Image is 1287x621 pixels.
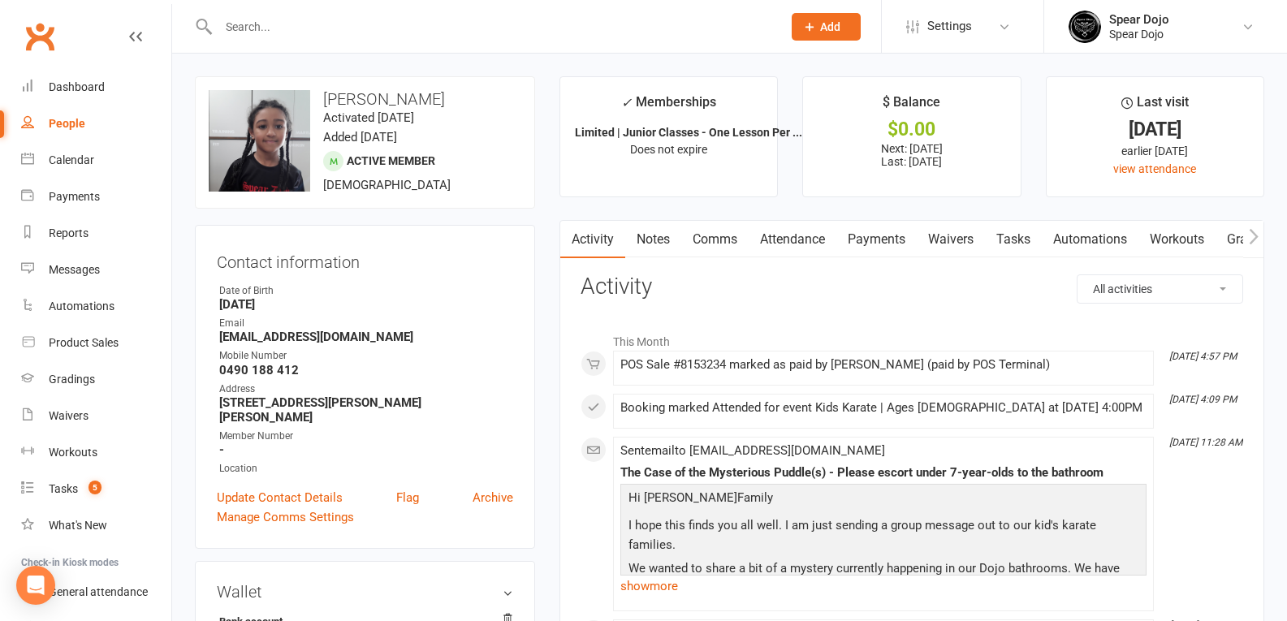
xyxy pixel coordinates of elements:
div: Email [219,316,513,331]
div: Gradings [49,373,95,386]
div: Dashboard [49,80,105,93]
span: Family [737,490,773,505]
div: Address [219,382,513,397]
a: People [21,106,171,142]
a: Archive [473,488,513,507]
div: Location [219,461,513,477]
div: General attendance [49,585,148,598]
a: Messages [21,252,171,288]
a: Gradings [21,361,171,398]
a: Activity [560,221,625,258]
div: Spear Dojo [1109,27,1169,41]
div: Waivers [49,409,89,422]
a: What's New [21,507,171,544]
strong: Limited | Junior Classes - One Lesson Per ... [575,126,802,139]
div: Automations [49,300,114,313]
strong: [EMAIL_ADDRESS][DOMAIN_NAME] [219,330,513,344]
a: Attendance [749,221,836,258]
h3: Activity [581,274,1243,300]
a: Manage Comms Settings [217,507,354,527]
a: show more [620,575,1147,597]
strong: 0490 188 412 [219,363,513,377]
h3: Wallet [217,583,513,601]
div: Spear Dojo [1109,12,1169,27]
span: Does not expire [630,143,707,156]
div: Mobile Number [219,348,513,364]
div: Workouts [49,446,97,459]
i: [DATE] 4:09 PM [1169,394,1237,405]
div: Messages [49,263,100,276]
div: Calendar [49,153,94,166]
a: Flag [396,488,419,507]
time: Activated [DATE] [323,110,414,125]
span: Active member [347,154,435,167]
i: [DATE] 11:28 AM [1169,437,1242,448]
a: Payments [836,221,917,258]
div: $0.00 [818,121,1005,138]
div: Booking marked Attended for event Kids Karate | Ages [DEMOGRAPHIC_DATA] at [DATE] 4:00PM [620,401,1147,415]
span: Add [820,20,840,33]
button: Add [792,13,861,41]
div: [DATE] [1061,121,1249,138]
a: view attendance [1113,162,1196,175]
div: People [49,117,85,130]
img: thumb_image1623745760.png [1069,11,1101,43]
div: Tasks [49,482,78,495]
div: earlier [DATE] [1061,142,1249,160]
strong: [DATE] [219,297,513,312]
div: Last visit [1121,92,1189,121]
div: Memberships [621,92,716,122]
div: $ Balance [883,92,940,121]
a: Clubworx [19,16,60,57]
span: Sent email to [EMAIL_ADDRESS][DOMAIN_NAME] [620,443,885,458]
div: Member Number [219,429,513,444]
a: Waivers [917,221,985,258]
a: Tasks [985,221,1042,258]
div: Reports [49,226,89,239]
time: Added [DATE] [323,130,397,144]
div: Payments [49,190,100,203]
i: ✓ [621,95,632,110]
div: Open Intercom Messenger [16,566,55,605]
i: [DATE] 4:57 PM [1169,351,1237,362]
h3: Contact information [217,247,513,271]
input: Search... [214,15,771,38]
a: Update Contact Details [217,488,343,507]
div: What's New [49,519,107,532]
a: Notes [625,221,681,258]
h3: [PERSON_NAME] [209,90,521,108]
a: Automations [1042,221,1138,258]
a: Automations [21,288,171,325]
span: 5 [89,481,101,494]
a: Dashboard [21,69,171,106]
p: Next: [DATE] Last: [DATE] [818,142,1005,168]
span: Settings [927,8,972,45]
a: Payments [21,179,171,215]
img: image1757320440.png [209,90,310,192]
div: Date of Birth [219,283,513,299]
p: Hi [PERSON_NAME] [624,488,1142,511]
li: This Month [581,325,1243,351]
a: Comms [681,221,749,258]
a: Calendar [21,142,171,179]
a: Product Sales [21,325,171,361]
a: General attendance kiosk mode [21,574,171,610]
div: Product Sales [49,336,119,349]
a: Workouts [1138,221,1216,258]
div: POS Sale #8153234 marked as paid by [PERSON_NAME] (paid by POS Terminal) [620,358,1147,372]
a: Workouts [21,434,171,471]
a: Waivers [21,398,171,434]
span: [DEMOGRAPHIC_DATA] [323,178,451,192]
a: Tasks 5 [21,471,171,507]
p: I hope this finds you all well. I am just sending a group message out to our kid's karate families. [624,515,1142,558]
a: Reports [21,215,171,252]
strong: [STREET_ADDRESS][PERSON_NAME][PERSON_NAME] [219,395,513,425]
strong: - [219,442,513,457]
div: The Case of the Mysterious Puddle(s) - Please escort under 7-year-olds to the bathroom [620,466,1147,480]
